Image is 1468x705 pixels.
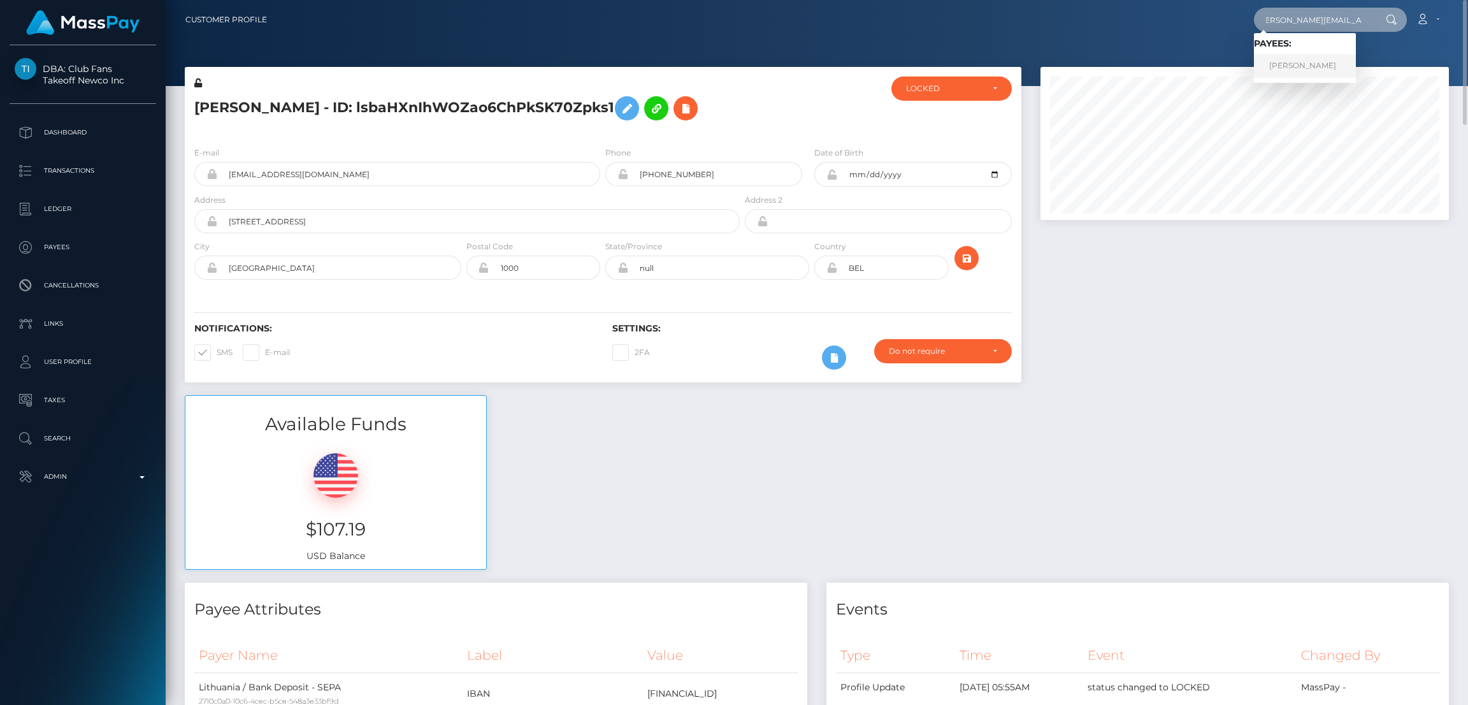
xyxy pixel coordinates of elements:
[955,672,1083,702] td: [DATE] 05:55AM
[891,76,1012,101] button: LOCKED
[194,599,798,621] h4: Payee Attributes
[874,339,1012,363] button: Do not require
[15,58,36,80] img: Takeoff Newco Inc
[1083,638,1297,673] th: Event
[15,276,151,295] p: Cancellations
[15,467,151,486] p: Admin
[605,241,662,252] label: State/Province
[955,638,1083,673] th: Time
[612,344,650,361] label: 2FA
[195,517,477,542] h3: $107.19
[836,672,955,702] td: Profile Update
[1254,38,1356,49] h6: Payees:
[15,314,151,333] p: Links
[185,412,486,437] h3: Available Funds
[1083,672,1297,702] td: status changed to LOCKED
[194,194,226,206] label: Address
[243,344,290,361] label: E-mail
[194,241,210,252] label: City
[10,346,156,378] a: User Profile
[15,429,151,448] p: Search
[194,147,219,159] label: E-mail
[10,270,156,302] a: Cancellations
[10,155,156,187] a: Transactions
[15,123,151,142] p: Dashboard
[836,599,1439,621] h4: Events
[194,90,733,127] h5: [PERSON_NAME] - ID: lsbaHXnIhWOZao6ChPkSK70Zpks1
[10,423,156,454] a: Search
[185,437,486,569] div: USD Balance
[194,344,233,361] label: SMS
[906,84,982,94] div: LOCKED
[10,117,156,149] a: Dashboard
[889,346,982,356] div: Do not require
[15,161,151,180] p: Transactions
[10,308,156,340] a: Links
[612,323,1011,334] h6: Settings:
[185,6,267,33] a: Customer Profile
[15,238,151,257] p: Payees
[814,147,863,159] label: Date of Birth
[463,638,643,673] th: Label
[10,461,156,493] a: Admin
[194,638,463,673] th: Payer Name
[1254,8,1374,32] input: Search...
[1297,672,1439,702] td: MassPay -
[643,638,798,673] th: Value
[10,231,156,263] a: Payees
[814,241,846,252] label: Country
[15,352,151,372] p: User Profile
[10,63,156,86] span: DBA: Club Fans Takeoff Newco Inc
[745,194,782,206] label: Address 2
[313,453,358,498] img: USD.png
[466,241,513,252] label: Postal Code
[10,384,156,416] a: Taxes
[15,391,151,410] p: Taxes
[10,193,156,225] a: Ledger
[836,638,955,673] th: Type
[1254,54,1356,78] a: [PERSON_NAME]
[26,10,140,35] img: MassPay Logo
[605,147,631,159] label: Phone
[15,200,151,219] p: Ledger
[194,323,593,334] h6: Notifications:
[1297,638,1439,673] th: Changed By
